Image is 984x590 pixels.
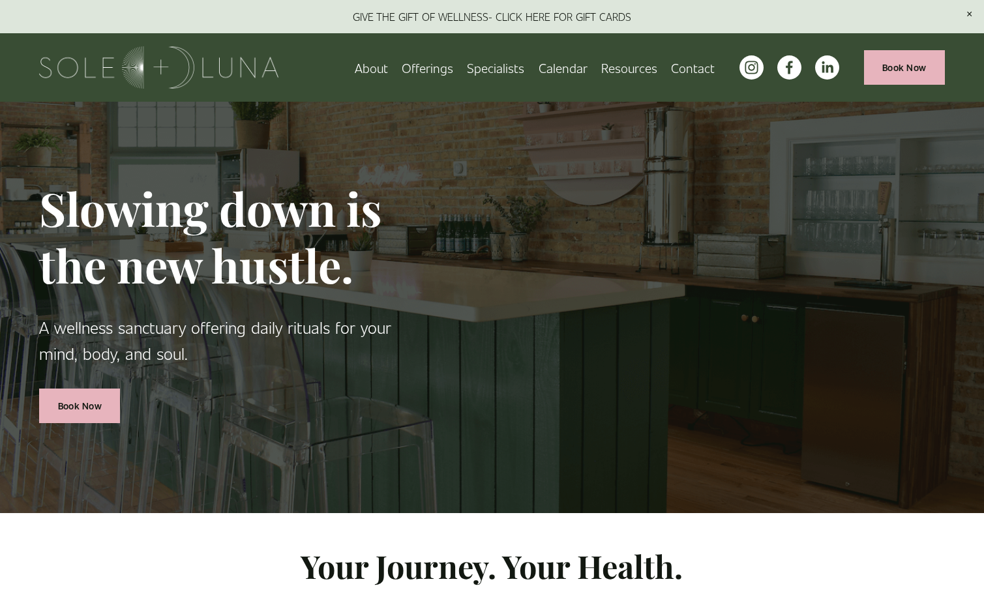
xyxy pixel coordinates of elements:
[601,57,657,78] span: Resources
[402,57,453,78] span: Offerings
[301,544,683,587] strong: Your Journey. Your Health.
[39,389,120,423] a: Book Now
[601,56,657,79] a: folder dropdown
[39,46,278,89] img: Sole + Luna
[39,314,413,366] p: A wellness sanctuary offering daily rituals for your mind, body, and soul.
[864,50,945,85] a: Book Now
[39,180,413,293] h1: Slowing down is the new hustle.
[467,56,524,79] a: Specialists
[402,56,453,79] a: folder dropdown
[777,55,801,80] a: facebook-unauth
[671,56,715,79] a: Contact
[355,56,388,79] a: About
[815,55,839,80] a: LinkedIn
[739,55,764,80] a: instagram-unauth
[539,56,588,79] a: Calendar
